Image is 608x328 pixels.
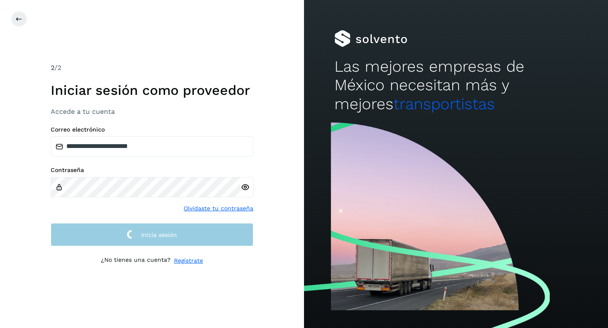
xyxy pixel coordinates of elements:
[51,108,253,116] h3: Accede a tu cuenta
[174,256,203,265] a: Regístrate
[394,95,495,113] span: transportistas
[51,223,253,246] button: Inicia sesión
[141,232,177,238] span: Inicia sesión
[51,64,54,72] span: 2
[101,256,171,265] p: ¿No tienes una cuenta?
[51,126,253,133] label: Correo electrónico
[184,204,253,213] a: Olvidaste tu contraseña
[51,63,253,73] div: /2
[334,57,578,113] h2: Las mejores empresas de México necesitan más y mejores
[51,82,253,98] h1: Iniciar sesión como proveedor
[51,167,253,174] label: Contraseña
